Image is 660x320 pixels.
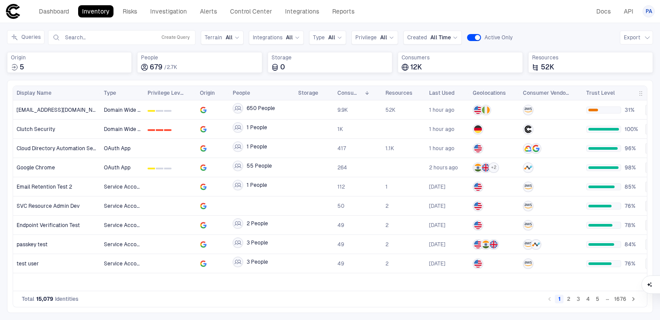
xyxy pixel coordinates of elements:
div: 0 [148,168,155,169]
img: GB [490,241,498,248]
div: 11/08/2025 10:52:46 [429,145,454,152]
div: 2 [164,168,172,169]
span: Google Chrome [17,164,55,171]
span: All Time [430,34,451,41]
a: Control Center [226,5,276,17]
span: Geolocations [473,89,506,96]
div: 11/08/2025 11:00:54 [429,126,454,133]
span: Privilege [355,34,377,41]
span: Display Name [17,89,52,96]
span: Storage [298,89,318,96]
div: 2 [164,110,172,112]
span: 1K [337,126,343,133]
span: Storage [272,54,388,61]
div: Total resources accessed or granted by identities [528,52,653,73]
span: Consumers [337,89,361,96]
div: 09/08/2025 05:28:52 [429,260,445,267]
img: IN [474,164,482,172]
span: Domain Wide Delegation [104,107,164,113]
span: All [286,34,293,41]
span: [DATE] [429,183,445,190]
span: Service Account [104,261,145,267]
span: 5 [20,63,24,72]
span: Domain Wide Delegation [104,126,164,132]
div: Total storage locations where identities are stored [268,52,392,73]
div: 11/08/2025 10:20:36 [429,164,458,171]
span: 2.7K [167,64,177,70]
span: 49 [337,222,344,229]
span: + 2 [491,165,496,171]
div: 11/08/2025 10:58:16 [429,107,454,114]
span: Service Account [104,203,145,209]
a: Reports [328,5,358,17]
img: GB [482,164,490,172]
img: US [474,221,482,229]
span: 650 People [247,105,275,112]
span: Resources [532,54,649,61]
span: Service Account [104,222,145,228]
span: [DATE] [429,222,445,229]
span: OAuth App [104,145,131,151]
span: People [141,54,258,61]
span: Last Used [429,89,454,96]
div: 1 [156,168,163,169]
span: 1 [385,183,388,190]
a: Investigation [146,5,191,17]
button: Go to page 1676 [612,295,628,303]
div: Clutch [524,125,532,133]
span: 12K [410,63,422,72]
img: US [474,202,482,210]
span: 85% [625,183,638,190]
span: 9.9K [337,107,348,114]
div: 1 [156,129,163,131]
span: 52K [385,107,395,114]
div: 1 [156,110,163,112]
span: Trust Level [586,89,615,96]
span: Type [104,89,116,96]
button: PA [643,5,655,17]
a: Integrations [281,5,323,17]
div: 09/08/2025 05:06:40 [429,183,445,190]
span: Identities [55,296,79,303]
span: Type [313,34,325,41]
div: AWS [524,183,532,191]
div: Google Cloud [524,145,532,152]
span: OAuth App [104,165,131,171]
div: Total consumers using identities [398,52,522,73]
div: AWS [524,221,532,229]
span: 2 [385,222,388,229]
span: Clutch Security [17,126,55,133]
span: 1 People [247,124,267,131]
div: Total employees associated with identities [137,52,262,73]
img: US [474,183,482,191]
span: Service Account [104,184,145,190]
span: 2 [385,260,388,267]
div: AWS [524,241,532,248]
span: Service Account [104,241,145,248]
span: Origin [11,54,128,61]
span: 1 hour ago [429,145,454,152]
span: 679 [150,63,162,72]
div: … [603,295,612,303]
div: Netskope [524,164,532,172]
span: 2 [385,203,388,210]
img: IN [482,241,490,248]
div: 09/08/2025 05:24:12 [429,222,445,229]
div: AWS [524,260,532,268]
span: [DATE] [429,260,445,267]
span: 84% [625,241,638,248]
div: 0 [148,129,155,131]
a: Alerts [196,5,221,17]
img: US [474,260,482,268]
span: 52K [541,63,554,72]
img: DE [474,125,482,133]
img: US [474,145,482,152]
span: PA [646,8,652,15]
a: Docs [592,5,615,17]
span: Consumer Vendors [523,89,571,96]
span: 0 [280,63,285,72]
span: 98% [625,164,638,171]
span: Consumers [402,54,519,61]
span: Email Retention Test 2 [17,183,72,190]
span: SVC Resource Admin Dev [17,203,79,210]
